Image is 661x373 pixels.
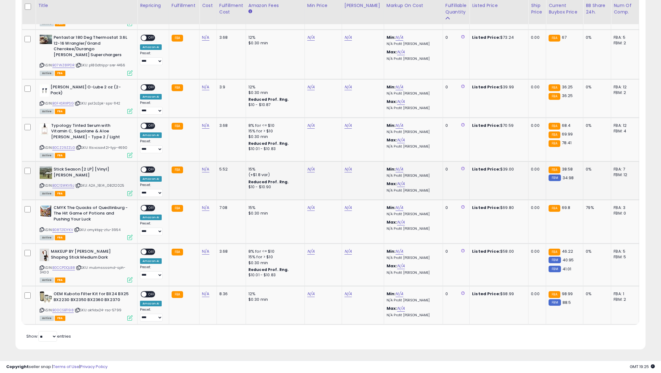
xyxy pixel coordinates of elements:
[248,167,300,172] div: 15%
[172,123,183,130] small: FBA
[40,123,133,157] div: ASIN:
[445,35,465,40] div: 0
[387,144,438,149] p: N/A Profit [PERSON_NAME]
[397,219,405,225] a: N/A
[472,123,523,128] div: $70.59
[387,130,438,134] p: N/A Profit [PERSON_NAME]
[563,266,571,272] span: 41.01
[140,258,162,264] div: Amazon AI
[531,291,541,297] div: 0.00
[248,97,289,102] b: Reduced Prof. Rng.
[445,84,465,90] div: 0
[586,84,606,90] div: 0%
[54,205,129,224] b: CMYK The Quacks of Quedlinburg - The Hit Game of Potions and Pushing Your Luck
[531,35,541,40] div: 0.00
[586,35,606,40] div: 0%
[52,308,74,313] a: B00CSBTI98
[202,248,209,255] a: N/A
[387,212,438,216] p: N/A Profit [PERSON_NAME]
[563,175,574,181] span: 34.98
[562,166,573,172] span: 38.58
[387,271,438,275] p: N/A Profit [PERSON_NAME]
[387,313,438,317] p: N/A Profit [PERSON_NAME]
[26,333,71,339] span: Show: entries
[75,183,124,188] span: | SKU: A2A_18.14_08212025
[140,94,162,100] div: Amazon AI
[248,297,300,302] div: $0.30 min
[387,2,440,9] div: Markup on Cost
[344,2,381,9] div: [PERSON_NAME]
[614,128,634,134] div: FBM: 4
[202,2,214,9] div: Cost
[40,316,54,321] span: All listings currently available for purchase on Amazon
[219,249,241,254] div: 3.68
[472,166,500,172] b: Listed Price:
[248,205,300,211] div: 15%
[248,260,300,266] div: $0.30 min
[40,265,126,274] span: | SKU: mubmssssmd-sph-3400
[562,131,573,137] span: 69.99
[140,2,166,9] div: Repricing
[147,249,156,255] span: OFF
[219,35,241,40] div: 3.68
[397,181,405,187] a: N/A
[202,34,209,41] a: N/A
[396,34,403,41] a: N/A
[387,256,438,260] p: N/A Profit [PERSON_NAME]
[52,227,73,233] a: B08T21DYKV
[40,167,133,195] div: ASIN:
[172,291,183,298] small: FBA
[140,132,162,138] div: Amazon AI
[219,291,241,297] div: 8.36
[445,249,465,254] div: 0
[75,308,121,313] span: | SKU: okfkbx24-rso-5799
[38,2,135,9] div: Title
[472,84,500,90] b: Listed Price:
[531,205,541,211] div: 0.00
[52,63,75,68] a: B07WZ81PDR
[586,249,606,254] div: 0%
[52,145,75,150] a: B0CZ29ZZLG
[147,35,156,41] span: OFF
[202,122,209,129] a: N/A
[140,221,164,235] div: Preset:
[472,291,523,297] div: $98.99
[549,2,580,15] div: Current Buybox Price
[472,35,523,40] div: $73.24
[55,191,65,196] span: FBA
[614,2,636,15] div: Num of Comp.
[549,35,560,42] small: FBA
[562,84,573,90] span: 36.25
[614,40,634,46] div: FBM: 2
[40,71,54,76] span: All listings currently available for purchase on Amazon
[472,205,500,211] b: Listed Price:
[40,153,54,158] span: All listings currently available for purchase on Amazon
[172,167,183,173] small: FBA
[397,49,405,55] a: N/A
[52,183,74,188] a: B0C1SWKV9J
[549,249,560,255] small: FBA
[74,227,120,232] span: | SKU: cmyktqq-ztu-3954
[630,364,655,370] span: 2025-09-8 19:25 GMT
[562,122,571,128] span: 68.4
[55,109,65,114] span: FBA
[55,278,65,283] span: FBA
[172,35,183,42] small: FBA
[396,166,403,172] a: N/A
[397,137,405,143] a: N/A
[6,364,29,370] strong: Copyright
[472,2,526,9] div: Listed Price
[614,211,634,216] div: FBM: 0
[172,205,183,212] small: FBA
[248,84,300,90] div: 12%
[307,166,315,172] a: N/A
[387,263,397,269] b: Max:
[562,140,572,146] span: 78.41
[248,172,300,178] div: (+$1.8 var)
[563,300,571,305] span: 88.5
[40,249,49,261] img: 31ruPp6fFJL._SL40_.jpg
[549,291,560,298] small: FBA
[396,248,403,255] a: N/A
[140,265,164,279] div: Preset:
[202,205,209,211] a: N/A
